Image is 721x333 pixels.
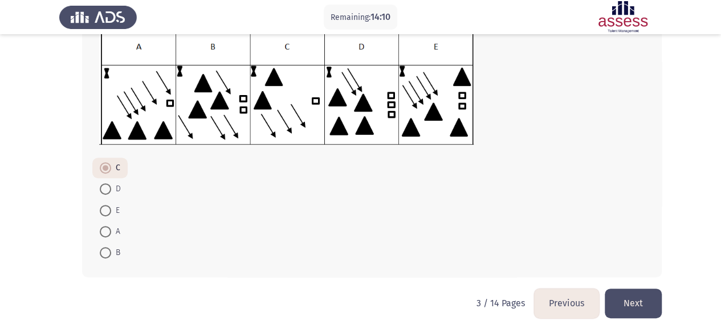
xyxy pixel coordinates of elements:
p: Remaining: [331,10,390,24]
img: Assessment logo of ASSESS Focus 4 Module Assessment (EN/AR) (Advanced - IB) [584,1,662,33]
span: A [111,225,120,239]
img: Assess Talent Management logo [59,1,137,33]
button: load next page [605,289,662,318]
button: load previous page [534,289,599,318]
span: D [111,182,121,196]
p: 3 / 14 Pages [476,298,525,309]
span: B [111,246,120,260]
img: UkFYYV8wODhfQi5wbmcxNjkxMzI5ODk2OTU4.png [99,26,474,144]
span: 14:10 [370,11,390,22]
span: E [111,204,120,217]
span: C [111,161,120,175]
